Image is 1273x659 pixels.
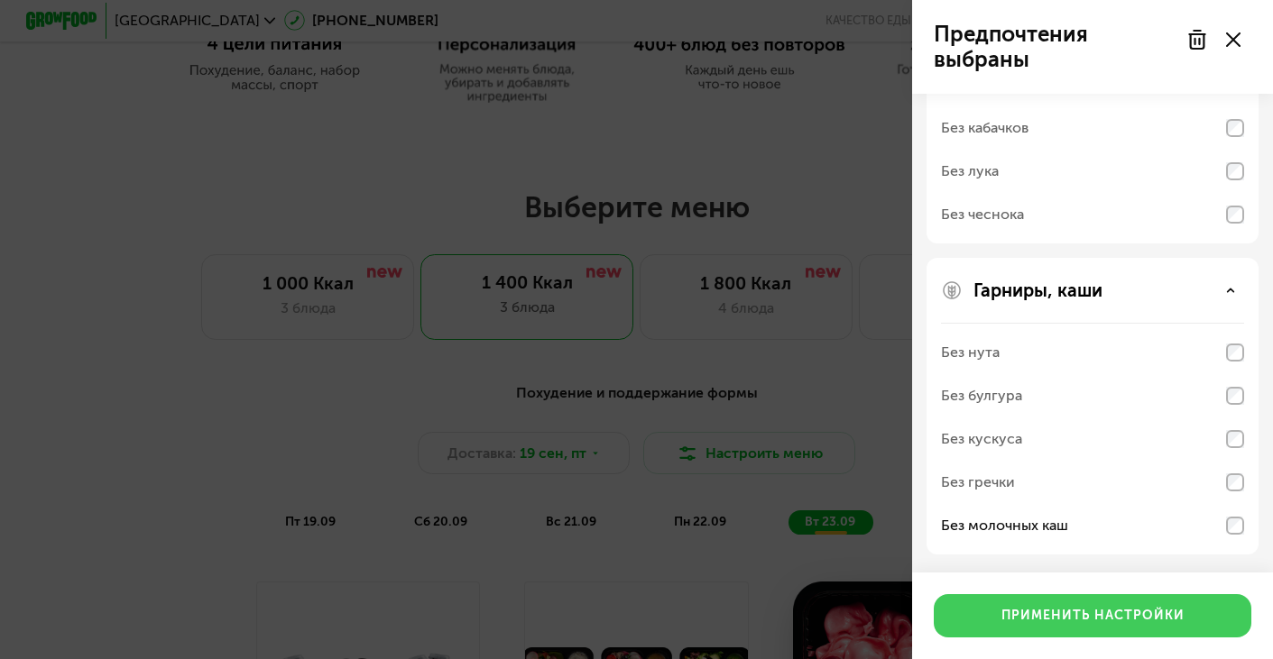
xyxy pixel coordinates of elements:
[941,342,1000,363] div: Без нута
[941,160,999,182] div: Без лука
[941,117,1029,139] div: Без кабачков
[973,279,1102,301] p: Гарниры, каши
[941,385,1022,407] div: Без булгура
[941,515,1068,536] div: Без молочных каш
[934,22,1176,72] p: Предпочтения выбраны
[941,204,1024,225] div: Без чеснока
[1001,607,1185,625] div: Применить настройки
[941,428,1022,450] div: Без кускуса
[941,471,1015,493] div: Без гречки
[934,594,1251,637] button: Применить настройки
